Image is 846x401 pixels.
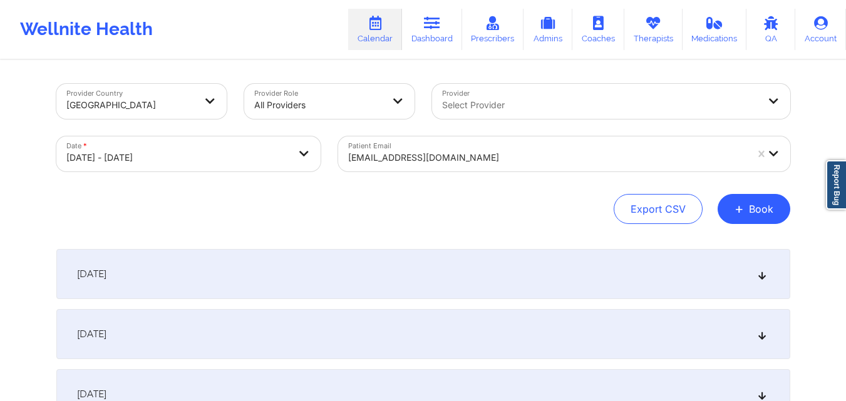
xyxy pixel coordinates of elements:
[795,9,846,50] a: Account
[77,328,106,340] span: [DATE]
[348,144,746,171] div: [EMAIL_ADDRESS][DOMAIN_NAME]
[524,9,572,50] a: Admins
[746,9,795,50] a: QA
[77,268,106,280] span: [DATE]
[572,9,624,50] a: Coaches
[348,9,402,50] a: Calendar
[718,194,790,224] button: +Book
[402,9,462,50] a: Dashboard
[683,9,747,50] a: Medications
[462,9,524,50] a: Prescribers
[254,91,383,119] div: All Providers
[66,91,195,119] div: [GEOGRAPHIC_DATA]
[735,205,744,212] span: +
[826,160,846,210] a: Report Bug
[66,144,289,171] div: [DATE] - [DATE]
[614,194,703,224] button: Export CSV
[77,388,106,400] span: [DATE]
[624,9,683,50] a: Therapists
